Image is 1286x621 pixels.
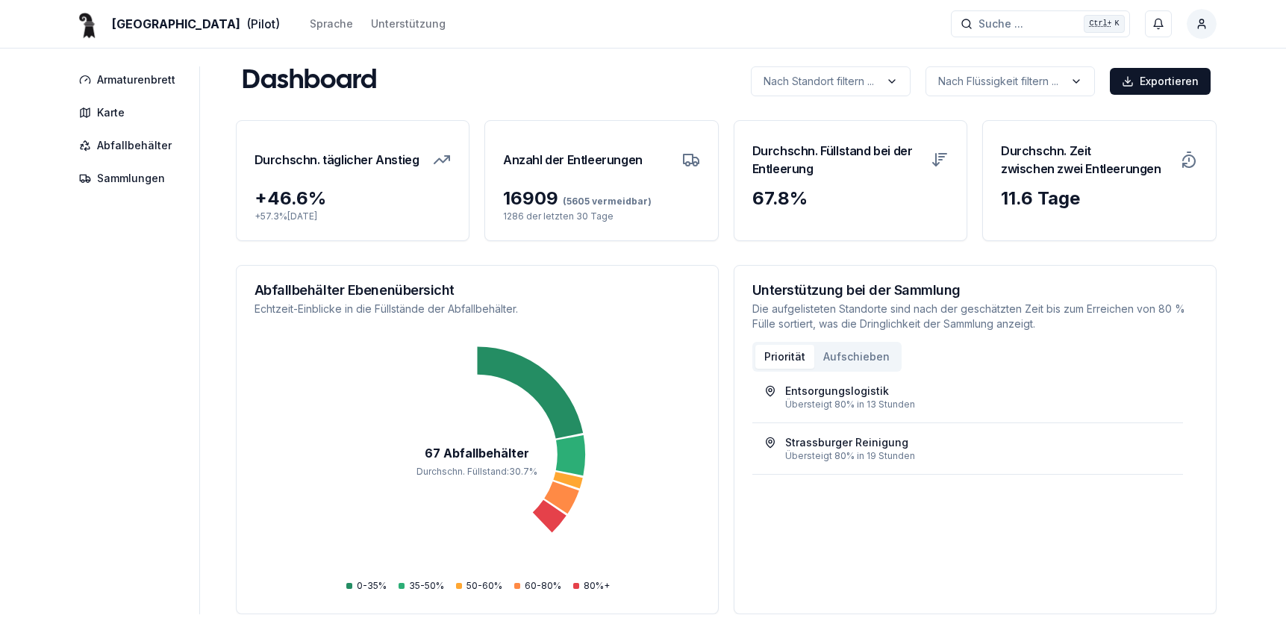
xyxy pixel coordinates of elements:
span: Sammlungen [97,171,165,186]
button: label [751,66,911,96]
button: Priorität [755,345,814,369]
p: 1286 der letzten 30 Tage [503,210,700,222]
div: 60-80% [514,580,561,592]
div: + 46.6 % [255,187,452,210]
div: 16909 [503,187,700,210]
h3: Durchschn. täglicher Anstieg [255,139,419,181]
a: Unterstützung [371,15,446,33]
h3: Anzahl der Entleerungen [503,139,643,181]
tspan: Durchschn. Füllstand : 30.7 % [416,466,537,477]
p: Echtzeit-Einblicke in die Füllstände der Abfallbehälter. [255,302,700,316]
a: Armaturenbrett [70,66,190,93]
a: EntsorgungslogistikÜbersteigt 80% in 13 Stunden [764,384,1171,411]
span: Suche ... [978,16,1023,31]
p: Nach Flüssigkeit filtern ... [938,74,1058,89]
span: (Pilot) [246,15,280,33]
div: Sprache [310,16,353,31]
h3: Durchschn. Füllstand bei der Entleerung [752,139,923,181]
tspan: 67 Abfallbehälter [425,446,529,461]
div: 67.8 % [752,187,949,210]
span: [GEOGRAPHIC_DATA] [112,15,240,33]
a: Abfallbehälter [70,132,190,159]
button: Exportieren [1110,68,1211,95]
h1: Dashboard [242,66,377,96]
button: Sprache [310,15,353,33]
a: Sammlungen [70,165,190,192]
div: 11.6 Tage [1001,187,1198,210]
span: Armaturenbrett [97,72,175,87]
button: Aufschieben [814,345,899,369]
div: Entsorgungslogistik [785,384,889,399]
span: Abfallbehälter [97,138,172,153]
span: (5605 vermeidbar) [558,196,652,207]
p: Die aufgelisteten Standorte sind nach der geschätzten Zeit bis zum Erreichen von 80 % Fülle sorti... [752,302,1198,331]
div: Strassburger Reinigung [785,435,908,450]
div: 0-35% [346,580,387,592]
p: + 57.3 % [DATE] [255,210,452,222]
img: Basel Logo [70,6,106,42]
button: label [926,66,1095,96]
div: 50-60% [456,580,502,592]
div: Übersteigt 80% in 13 Stunden [785,399,1171,411]
button: Suche ...Ctrl+K [951,10,1130,37]
h3: Unterstützung bei der Sammlung [752,284,1198,297]
a: Karte [70,99,190,126]
a: Strassburger ReinigungÜbersteigt 80% in 19 Stunden [764,435,1171,462]
a: [GEOGRAPHIC_DATA](Pilot) [70,15,280,33]
h3: Abfallbehälter Ebenenübersicht [255,284,700,297]
span: Karte [97,105,125,120]
h3: Durchschn. Zeit zwischen zwei Entleerungen [1001,139,1171,181]
div: 35-50% [399,580,444,592]
div: 80%+ [573,580,610,592]
p: Nach Standort filtern ... [764,74,874,89]
div: Übersteigt 80% in 19 Stunden [785,450,1171,462]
